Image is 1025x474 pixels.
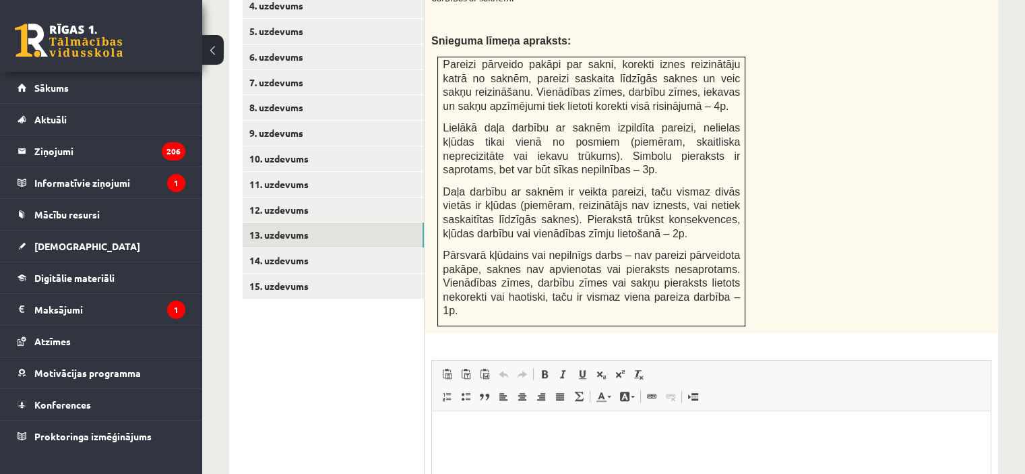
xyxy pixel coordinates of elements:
[494,388,513,405] a: Izlīdzināt pa kreisi
[243,121,424,146] a: 9. uzdevums
[513,388,532,405] a: Centrēti
[243,95,424,120] a: 8. uzdevums
[243,19,424,44] a: 5. uzdevums
[243,223,424,247] a: 13. uzdevums
[13,13,545,28] body: Bagātinātā teksta redaktors, wiswyg-editor-user-answer-47024732089740
[18,104,185,135] a: Aktuāli
[443,59,740,112] span: Pareizi pārveido pakāpi par sakni, korekti iznes reizinātāju katrā no saknēm, pareizi saskaita lī...
[243,248,424,273] a: 14. uzdevums
[431,35,571,47] span: Snieguma līmeņa apraksts:
[475,388,494,405] a: Bloka citāts
[437,388,456,405] a: Ievietot/noņemt numurētu sarakstu
[18,421,185,452] a: Proktoringa izmēģinājums
[592,388,615,405] a: Teksta krāsa
[554,365,573,383] a: Slīpraksts (vadīšanas taustiņš+I)
[243,146,424,171] a: 10. uzdevums
[18,167,185,198] a: Informatīvie ziņojumi1
[34,272,115,284] span: Digitālie materiāli
[34,398,91,411] span: Konferences
[513,365,532,383] a: Atkārtot (vadīšanas taustiņš+Y)
[243,45,424,69] a: 6. uzdevums
[18,357,185,388] a: Motivācijas programma
[243,274,424,299] a: 15. uzdevums
[569,388,588,405] a: Math
[167,174,185,192] i: 1
[34,335,71,347] span: Atzīmes
[15,24,123,57] a: Rīgas 1. Tālmācības vidusskola
[437,365,456,383] a: Ielīmēt (vadīšanas taustiņš+V)
[629,365,648,383] a: Noņemt stilus
[494,365,513,383] a: Atcelt (vadīšanas taustiņš+Z)
[243,198,424,223] a: 12. uzdevums
[18,262,185,293] a: Digitālie materiāli
[661,388,680,405] a: Atsaistīt
[592,365,611,383] a: Apakšraksts
[18,294,185,325] a: Maksājumi1
[611,365,629,383] a: Augšraksts
[475,365,494,383] a: Ievietot no Worda
[456,388,475,405] a: Ievietot/noņemt sarakstu ar aizzīmēm
[34,82,69,94] span: Sākums
[34,240,140,252] span: [DEMOGRAPHIC_DATA]
[683,388,702,405] a: Ievietot lapas pārtraukumu drukai
[642,388,661,405] a: Saite (vadīšanas taustiņš+K)
[18,326,185,357] a: Atzīmes
[34,208,100,220] span: Mācību resursi
[615,388,639,405] a: Fona krāsa
[34,430,152,442] span: Proktoringa izmēģinājums
[443,122,740,175] span: Lielākā daļa darbību ar saknēm izpildīta pareizi, nelielas kļūdas tikai vienā no posmiem (piemēra...
[535,365,554,383] a: Treknraksts (vadīšanas taustiņš+B)
[18,389,185,420] a: Konferences
[34,136,185,167] legend: Ziņojumi
[162,142,185,160] i: 206
[34,294,185,325] legend: Maksājumi
[456,365,475,383] a: Ievietot kā vienkāršu tekstu (vadīšanas taustiņš+pārslēgšanas taustiņš+V)
[167,301,185,319] i: 1
[443,249,740,316] span: Pārsvarā kļūdains vai nepilnīgs darbs – nav pareizi pārveidota pakāpe, saknes nav apvienotas vai ...
[573,365,592,383] a: Pasvītrojums (vadīšanas taustiņš+U)
[18,199,185,230] a: Mācību resursi
[443,186,740,239] span: Daļa darbību ar saknēm ir veikta pareizi, taču vismaz divās vietās ir kļūdas (piemēram, reizinātā...
[34,113,67,125] span: Aktuāli
[532,388,551,405] a: Izlīdzināt pa labi
[18,136,185,167] a: Ziņojumi206
[18,72,185,103] a: Sākums
[18,231,185,262] a: [DEMOGRAPHIC_DATA]
[34,167,185,198] legend: Informatīvie ziņojumi
[243,70,424,95] a: 7. uzdevums
[551,388,569,405] a: Izlīdzināt malas
[34,367,141,379] span: Motivācijas programma
[243,172,424,197] a: 11. uzdevums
